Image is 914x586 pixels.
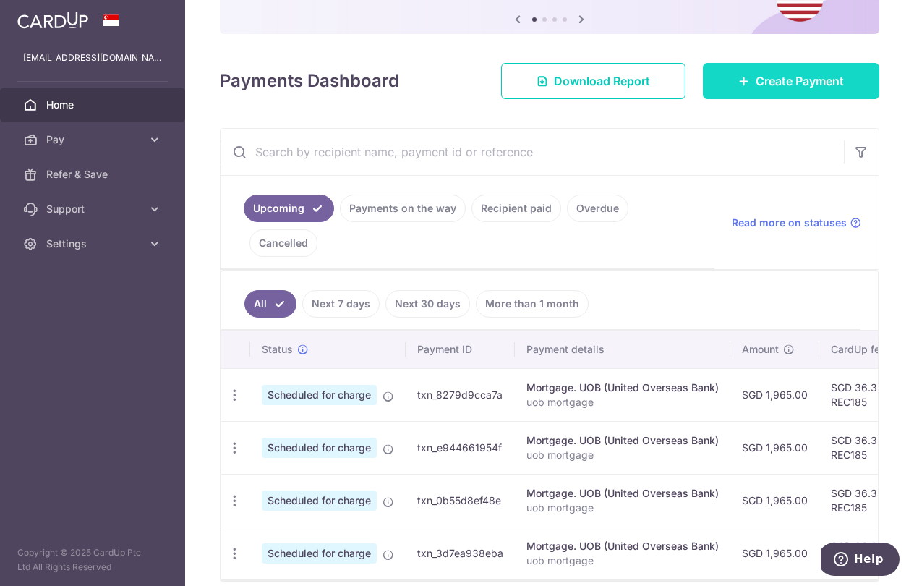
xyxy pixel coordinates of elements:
span: Pay [46,132,142,147]
a: Cancelled [249,229,317,257]
span: Create Payment [756,72,844,90]
td: txn_8279d9cca7a [406,368,515,421]
p: [EMAIL_ADDRESS][DOMAIN_NAME] [23,51,162,65]
a: Upcoming [244,195,334,222]
a: Recipient paid [471,195,561,222]
span: Read more on statuses [732,216,847,230]
td: SGD 36.35 REC185 [819,368,913,421]
a: Read more on statuses [732,216,861,230]
td: SGD 1,965.00 [730,474,819,527]
p: uob mortgage [526,553,719,568]
a: Next 7 days [302,290,380,318]
td: txn_0b55d8ef48e [406,474,515,527]
a: Overdue [567,195,628,222]
p: uob mortgage [526,448,719,462]
a: Download Report [501,63,685,99]
th: Payment details [515,331,730,368]
div: Mortgage. UOB (United Overseas Bank) [526,539,719,553]
div: Mortgage. UOB (United Overseas Bank) [526,433,719,448]
td: txn_e944661954f [406,421,515,474]
span: Scheduled for charge [262,543,377,564]
span: Refer & Save [46,167,142,182]
span: Amount [742,342,779,357]
div: Mortgage. UOB (United Overseas Bank) [526,486,719,501]
iframe: Opens a widget where you can find more information [821,543,900,579]
td: SGD 1,965.00 [730,527,819,579]
span: Scheduled for charge [262,438,377,458]
a: Payments on the way [340,195,466,222]
a: Next 30 days [385,290,470,318]
span: Home [46,98,142,112]
td: SGD 36.35 REC185 [819,421,913,474]
span: Download Report [554,72,650,90]
span: Status [262,342,293,357]
span: Support [46,202,142,216]
img: CardUp [17,12,88,29]
td: txn_3d7ea938eba [406,527,515,579]
h4: Payments Dashboard [220,68,399,94]
span: Settings [46,237,142,251]
th: Payment ID [406,331,515,368]
td: SGD 36.35 REC185 [819,474,913,527]
td: SGD 1,965.00 [730,421,819,474]
span: Scheduled for charge [262,491,377,511]
div: Mortgage. UOB (United Overseas Bank) [526,381,719,395]
td: SGD 36.35 REC185 [819,527,913,579]
a: All [244,290,296,318]
p: uob mortgage [526,501,719,515]
td: SGD 1,965.00 [730,368,819,421]
span: Scheduled for charge [262,385,377,405]
a: Create Payment [703,63,879,99]
p: uob mortgage [526,395,719,409]
span: CardUp fee [831,342,886,357]
input: Search by recipient name, payment id or reference [221,129,844,175]
a: More than 1 month [476,290,589,318]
